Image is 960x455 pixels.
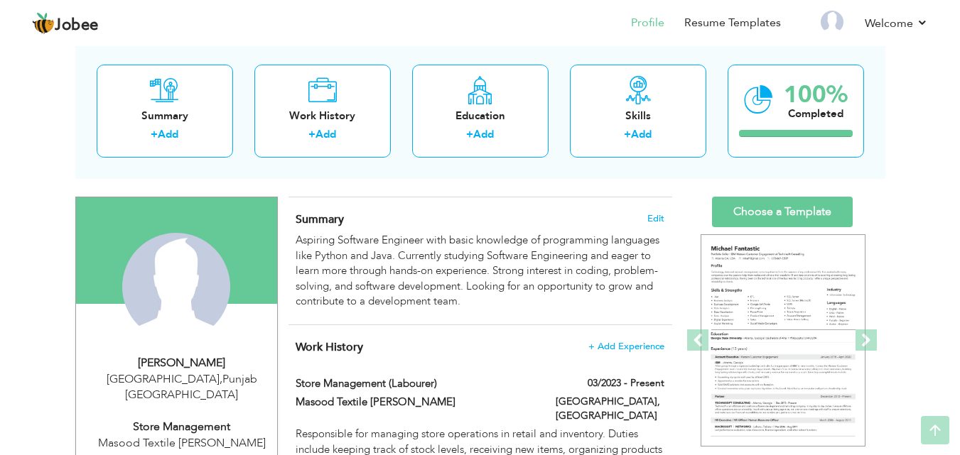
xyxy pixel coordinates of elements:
[647,214,664,224] span: Edit
[315,127,336,141] a: Add
[821,11,843,33] img: Profile Img
[624,127,631,142] label: +
[151,127,158,142] label: +
[296,376,534,391] label: Store Management (Labourer)
[296,233,664,309] div: Aspiring Software Engineer with basic knowledge of programming languages like Python and Java. Cu...
[296,395,534,410] label: Masood Textile [PERSON_NAME]
[87,435,277,451] div: Masood Textile [PERSON_NAME]
[308,127,315,142] label: +
[466,127,473,142] label: +
[784,106,848,121] div: Completed
[158,127,178,141] a: Add
[296,339,363,355] span: Work History
[296,340,664,354] h4: This helps to show the companies you have worked for.
[55,18,99,33] span: Jobee
[32,12,55,35] img: jobee.io
[556,395,664,423] label: [GEOGRAPHIC_DATA], [GEOGRAPHIC_DATA]
[588,341,664,351] span: + Add Experience
[296,212,664,226] h4: Adding a summary is a quick and easy way to highlight your experience and interests.
[581,109,695,124] div: Skills
[122,233,230,341] img: Muhammad Saim Butt
[631,127,652,141] a: Add
[865,15,928,32] a: Welcome
[588,376,664,390] label: 03/2023 - Present
[32,12,99,35] a: Jobee
[108,109,222,124] div: Summary
[87,419,277,435] div: Store management
[684,15,781,31] a: Resume Templates
[712,197,853,227] a: Choose a Template
[220,371,222,387] span: ,
[87,355,277,371] div: [PERSON_NAME]
[424,109,537,124] div: Education
[266,109,379,124] div: Work History
[473,127,494,141] a: Add
[631,15,664,31] a: Profile
[296,212,344,227] span: Summary
[784,83,848,106] div: 100%
[87,371,277,404] div: [GEOGRAPHIC_DATA] Punjab [GEOGRAPHIC_DATA]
